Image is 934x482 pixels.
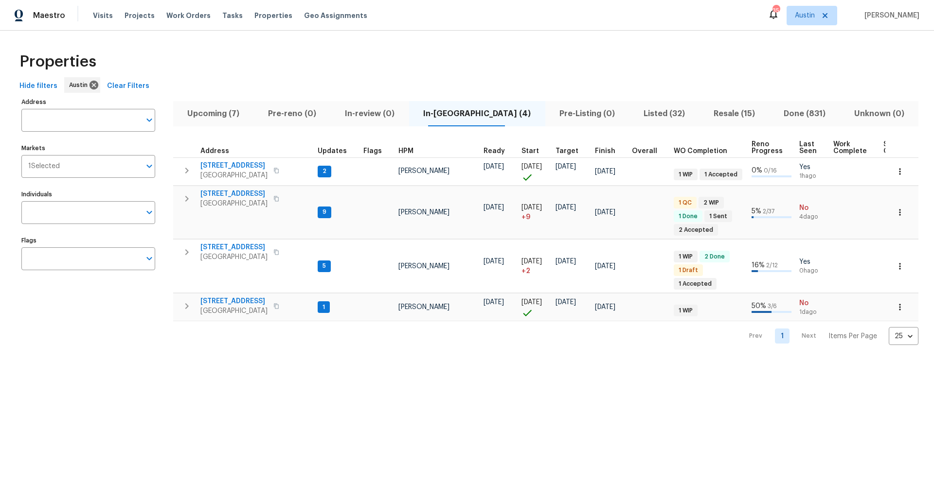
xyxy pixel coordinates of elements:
span: 5 % [752,208,761,215]
span: 1 Done [675,212,701,221]
div: 35 [772,6,779,16]
span: 2 Accepted [675,226,717,234]
span: + 2 [521,266,530,276]
span: [DATE] [556,163,576,170]
div: Actual renovation start date [521,148,548,155]
span: [DATE] [484,258,504,265]
span: [PERSON_NAME] [398,209,449,216]
span: 0 / 16 [764,168,777,173]
span: 1 Selected [28,162,60,171]
span: 4d ago [799,213,826,221]
span: Properties [254,11,292,20]
span: Maestro [33,11,65,20]
span: [DATE] [556,299,576,306]
button: Clear Filters [103,77,153,95]
button: Open [143,252,156,265]
span: Resale (15) [705,107,763,120]
span: [DATE] [521,204,542,211]
span: [DATE] [521,258,542,265]
span: Flags [363,148,382,155]
span: Unknown (0) [845,107,913,120]
span: 3 / 6 [768,303,777,309]
div: Austin [64,77,100,93]
span: Pre-Listing (0) [551,107,624,120]
span: [DATE] [556,258,576,265]
span: 1h ago [799,172,826,180]
span: 1d ago [799,308,826,316]
span: 5 [319,262,330,270]
span: Hide filters [19,80,57,92]
span: 50 % [752,303,766,310]
span: In-[GEOGRAPHIC_DATA] (4) [415,107,539,120]
span: In-review (0) [337,107,403,120]
span: Properties [19,57,96,67]
button: Open [143,206,156,219]
span: Overall [632,148,657,155]
span: 2 [319,167,330,175]
label: Flags [21,238,155,243]
span: Tasks [222,12,243,19]
span: [STREET_ADDRESS] [200,189,268,199]
td: Project started on time [518,157,552,185]
span: No [799,298,826,308]
span: No [799,203,826,213]
span: 2 Done [700,253,729,261]
span: [DATE] [521,163,542,170]
span: Target [556,148,578,155]
span: 0h ago [799,267,826,275]
button: Open [143,159,156,173]
label: Markets [21,145,155,151]
span: Projects [125,11,155,20]
span: Last Seen [799,141,817,155]
span: [PERSON_NAME] [861,11,919,20]
span: Setup Complete [883,141,917,155]
span: 2 / 37 [763,208,774,214]
span: 1 Accepted [700,171,741,179]
span: [STREET_ADDRESS] [200,242,268,252]
span: [GEOGRAPHIC_DATA] [200,199,268,208]
span: [DATE] [484,204,504,211]
span: Ready [484,148,505,155]
span: [GEOGRAPHIC_DATA] [200,252,268,262]
span: 2 / 12 [766,262,778,268]
span: HPM [398,148,413,155]
span: 1 Draft [675,266,702,275]
p: Items Per Page [828,331,877,341]
span: [DATE] [484,163,504,170]
button: Hide filters [16,77,61,95]
span: Clear Filters [107,80,149,92]
span: Address [200,148,229,155]
span: Updates [318,148,347,155]
button: Open [143,113,156,127]
span: [GEOGRAPHIC_DATA] [200,306,268,316]
td: Project started 9 days late [518,186,552,239]
span: 16 % [752,262,765,269]
span: Done (831) [775,107,834,120]
span: Yes [799,162,826,172]
span: Yes [799,257,826,267]
span: 1 Accepted [675,280,716,288]
span: Austin [69,80,91,90]
span: Austin [795,11,815,20]
span: [PERSON_NAME] [398,263,449,270]
span: Finish [595,148,615,155]
td: Project started 2 days late [518,240,552,293]
td: Project started on time [518,293,552,321]
span: Reno Progress [752,141,783,155]
span: [DATE] [521,299,542,306]
span: [PERSON_NAME] [398,168,449,174]
span: 1 QC [675,199,696,207]
label: Address [21,99,155,105]
span: 1 [319,303,329,311]
span: [DATE] [595,263,615,270]
span: Upcoming (7) [179,107,248,120]
span: 1 WIP [675,253,697,261]
span: Work Complete [833,141,867,155]
span: Geo Assignments [304,11,367,20]
span: Listed (32) [635,107,693,120]
span: [DATE] [595,168,615,175]
span: 0 % [752,167,762,174]
span: [DATE] [595,304,615,310]
span: WO Completion [674,148,727,155]
nav: Pagination Navigation [740,327,918,345]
